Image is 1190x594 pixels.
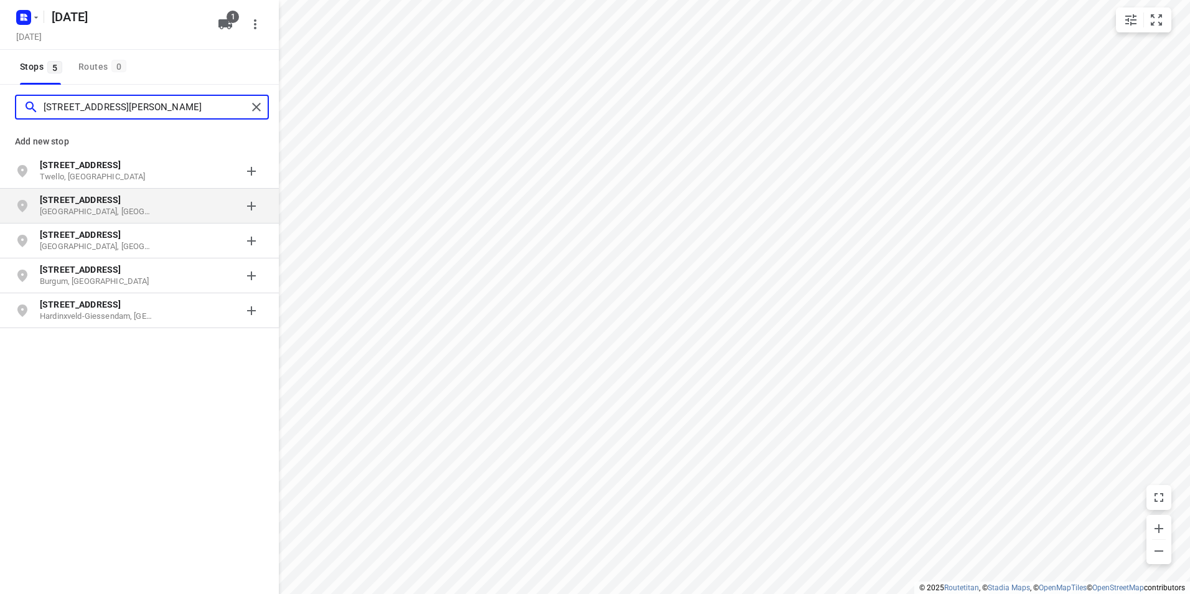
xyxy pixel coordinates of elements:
[11,29,47,44] h5: Project date
[40,206,154,218] p: [GEOGRAPHIC_DATA], [GEOGRAPHIC_DATA]
[40,276,154,288] p: Burgum, [GEOGRAPHIC_DATA]
[40,230,121,240] b: [STREET_ADDRESS]
[47,61,62,73] span: 5
[78,59,130,75] div: Routes
[1116,7,1171,32] div: small contained button group
[15,134,264,149] p: Add new stop
[111,60,126,72] span: 0
[20,59,66,75] span: Stops
[40,299,121,309] b: [STREET_ADDRESS]
[227,11,239,23] span: 1
[213,12,238,37] button: 1
[40,171,154,183] p: Twello, [GEOGRAPHIC_DATA]
[1144,7,1169,32] button: Fit zoom
[40,195,121,205] b: [STREET_ADDRESS]
[47,7,208,27] h5: Rename
[243,12,268,37] button: More
[1118,7,1143,32] button: Map settings
[988,583,1030,592] a: Stadia Maps
[40,265,121,275] b: [STREET_ADDRESS]
[944,583,979,592] a: Routetitan
[1092,583,1144,592] a: OpenStreetMap
[40,160,121,170] b: [STREET_ADDRESS]
[44,98,247,117] input: Add or search stops
[1039,583,1087,592] a: OpenMapTiles
[40,311,154,323] p: Hardinxveld-Giessendam, Nederland
[40,241,154,253] p: [GEOGRAPHIC_DATA], [GEOGRAPHIC_DATA]
[919,583,1185,592] li: © 2025 , © , © © contributors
